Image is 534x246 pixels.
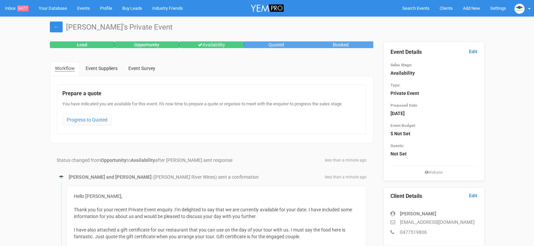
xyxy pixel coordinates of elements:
[69,174,152,180] strong: [PERSON_NAME] and [PERSON_NAME]
[469,192,477,199] a: Edit
[390,123,416,128] small: Event Budget:
[390,192,477,200] legend: Client Details
[390,70,415,76] strong: Availability
[390,91,419,96] strong: Private Event
[390,48,477,56] legend: Event Details
[57,157,232,163] span: Status changed from to after [PERSON_NAME] sent response
[50,22,63,32] a: ←
[62,114,112,126] a: Progress to Quoted
[402,6,430,11] span: Search Events
[325,157,367,163] span: less than a minute ago
[101,157,126,163] strong: Opportunity
[123,62,160,75] a: Event Survey
[469,48,477,55] a: Edit
[390,229,477,236] p: 0477519806
[50,41,115,48] div: Lead
[390,219,477,225] p: [EMAIL_ADDRESS][DOMAIN_NAME]
[115,41,179,48] div: Opportunity
[390,103,417,108] small: Proposed Date
[58,174,65,181] img: logo.JPG
[390,143,404,148] small: Guests:
[390,170,477,175] small: Website
[17,5,29,11] span: 8477
[74,193,359,200] div: Hello [PERSON_NAME],
[390,131,410,136] strong: $ Not Set
[50,62,80,76] a: Workflow
[131,157,155,163] strong: Availability
[325,174,367,180] span: less than a minute ago
[62,101,361,129] div: You have indicated you are available for this event. It's now time to prepare a quote or organise...
[400,211,436,216] strong: [PERSON_NAME]
[390,151,407,156] strong: Not Set
[244,41,309,48] div: Quoted
[514,4,525,14] img: logo.JPG
[390,63,412,67] small: Sales Stage:
[309,41,373,48] div: Booked
[463,6,480,11] span: Add New
[81,62,123,75] a: Event Suppliers
[50,23,484,31] h1: [PERSON_NAME]'s Private Event
[153,174,259,180] span: ([PERSON_NAME] River Wines) sent a confirmation
[390,83,400,87] small: Type:
[390,111,405,116] strong: [DATE]
[179,41,244,48] div: Availability
[440,6,453,11] span: Clients
[62,90,361,98] legend: Prepare a quote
